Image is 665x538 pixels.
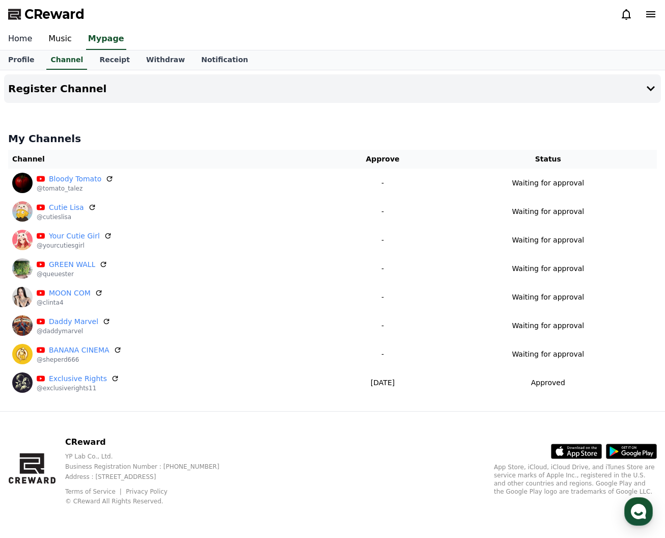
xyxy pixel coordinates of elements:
p: Waiting for approval [512,206,584,217]
p: YP Lab Co., Ltd. [65,452,236,461]
h4: Register Channel [8,83,106,94]
a: BANANA CINEMA [49,345,109,356]
th: Approve [326,150,439,169]
p: - [330,178,435,189]
a: Notification [193,50,256,70]
a: Home [3,323,67,348]
p: - [330,206,435,217]
p: @cutieslisa [37,213,96,221]
p: @sheperd666 [37,356,122,364]
span: Messages [85,339,115,347]
p: Waiting for approval [512,292,584,303]
a: Mypage [86,29,126,50]
img: Bloody Tomato [12,173,33,193]
th: Channel [8,150,326,169]
button: Register Channel [4,74,661,103]
a: Channel [46,50,87,70]
p: Waiting for approval [512,235,584,246]
a: Exclusive Rights [49,373,107,384]
th: Status [439,150,657,169]
p: - [330,292,435,303]
a: Withdraw [138,50,193,70]
span: Home [26,338,44,346]
p: Waiting for approval [512,320,584,331]
p: @exclusiverights11 [37,384,119,392]
p: Waiting for approval [512,349,584,360]
a: Daddy Marvel [49,316,98,327]
p: © CReward All Rights Reserved. [65,497,236,505]
span: Settings [151,338,176,346]
a: GREEN WALL [49,259,95,270]
img: Cutie Lisa [12,201,33,222]
a: MOON COM [49,288,91,299]
p: - [330,349,435,360]
h4: My Channels [8,131,657,146]
p: @daddymarvel [37,327,110,335]
a: Messages [67,323,131,348]
a: Bloody Tomato [49,174,101,184]
p: @clinta4 [37,299,103,307]
p: Business Registration Number : [PHONE_NUMBER] [65,463,236,471]
p: - [330,320,435,331]
a: Receipt [91,50,138,70]
p: - [330,235,435,246]
p: CReward [65,436,236,448]
a: Terms of Service [65,488,123,495]
p: App Store, iCloud, iCloud Drive, and iTunes Store are service marks of Apple Inc., registered in ... [494,463,657,496]
img: Daddy Marvel [12,315,33,336]
p: @yourcutiesgirl [37,241,112,250]
a: Your Cutie Girl [49,231,100,241]
img: Exclusive Rights [12,372,33,393]
a: Privacy Policy [126,488,168,495]
img: BANANA CINEMA [12,344,33,364]
p: @tomato_talez [37,184,114,193]
a: Music [40,29,80,50]
p: @queuester [37,270,107,278]
a: Cutie Lisa [49,202,84,213]
img: MOON COM [12,287,33,307]
img: GREEN WALL [12,258,33,279]
img: Your Cutie Girl [12,230,33,250]
p: Address : [STREET_ADDRESS] [65,473,236,481]
p: [DATE] [330,378,435,388]
a: Settings [131,323,196,348]
a: CReward [8,6,85,22]
p: Waiting for approval [512,178,584,189]
p: Waiting for approval [512,263,584,274]
p: Approved [531,378,565,388]
p: - [330,263,435,274]
span: CReward [24,6,85,22]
